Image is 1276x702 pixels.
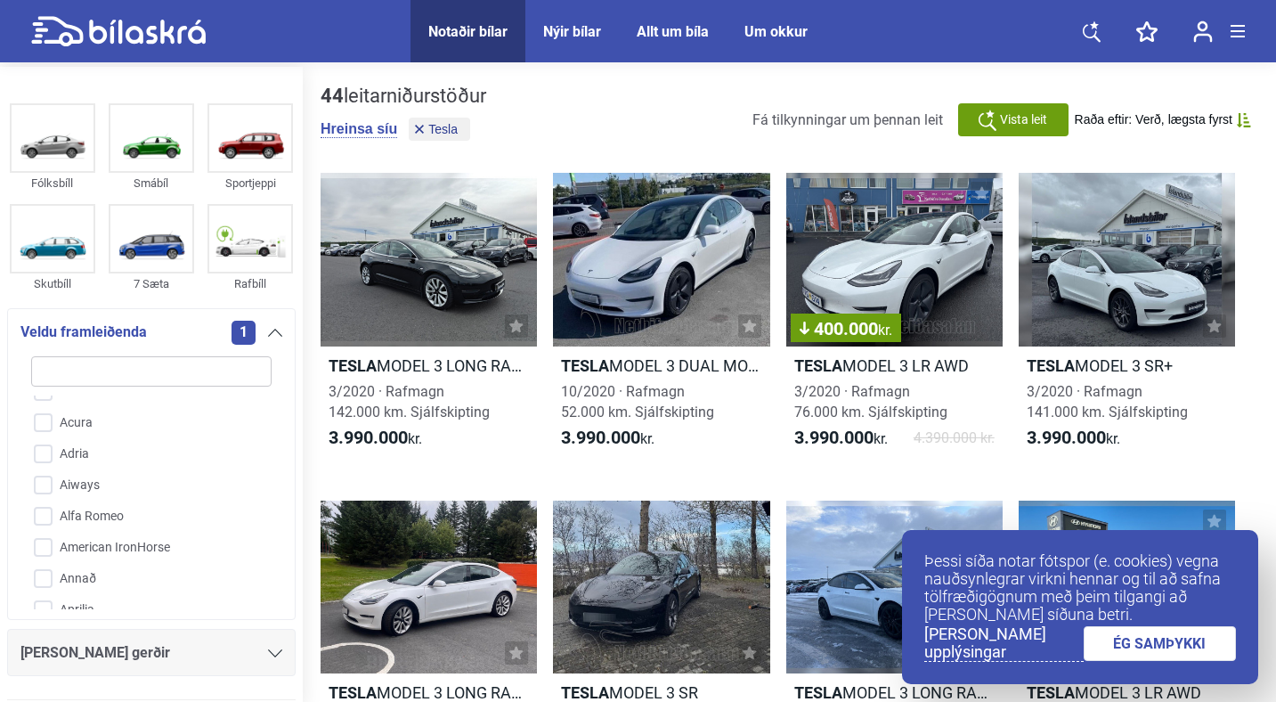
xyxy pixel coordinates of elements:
a: TeslaMODEL 3 LONG RANGE3/2020 · Rafmagn142.000 km. Sjálfskipting3.990.000kr. [321,173,537,465]
span: kr. [794,428,888,449]
a: TeslaMODEL 3 SR+3/2020 · Rafmagn141.000 km. Sjálfskipting3.990.000kr. [1019,173,1235,465]
a: TeslaMODEL 3 DUAL MOTOR LONG RANGE AWD10/2020 · Rafmagn52.000 km. Sjálfskipting3.990.000kr. [553,173,769,465]
span: kr. [329,428,422,449]
b: 3.990.000 [329,427,408,448]
span: Fá tilkynningar um þennan leit [752,111,943,128]
p: Þessi síða notar fótspor (e. cookies) vegna nauðsynlegrar virkni hennar og til að safna tölfræðig... [924,552,1236,624]
a: Allt um bíla [637,23,709,40]
b: 3.990.000 [1027,427,1106,448]
b: Tesla [329,356,377,375]
span: Veldu framleiðenda [20,320,147,345]
span: 3/2020 · Rafmagn 142.000 km. Sjálfskipting [329,383,490,420]
h2: MODEL 3 LR AWD [786,355,1003,376]
a: Nýir bílar [543,23,601,40]
span: Tesla [428,123,458,135]
span: 4.390.000 kr. [914,428,995,449]
b: Tesla [794,356,842,375]
a: ÉG SAMÞYKKI [1084,626,1237,661]
img: user-login.svg [1193,20,1213,43]
span: 3/2020 · Rafmagn 141.000 km. Sjálfskipting [1027,383,1188,420]
h2: MODEL 3 DUAL MOTOR LONG RANGE AWD [553,355,769,376]
b: Tesla [561,683,609,702]
div: 7 Sæta [109,273,194,294]
b: 44 [321,85,344,107]
a: Um okkur [744,23,808,40]
b: Tesla [1027,683,1075,702]
a: 400.000kr.TeslaMODEL 3 LR AWD3/2020 · Rafmagn76.000 km. Sjálfskipting3.990.000kr.4.390.000 kr. [786,173,1003,465]
b: Tesla [1027,356,1075,375]
span: 10/2020 · Rafmagn 52.000 km. Sjálfskipting [561,383,714,420]
h2: MODEL 3 LONG RANGE [321,355,537,376]
span: 400.000 [800,320,892,338]
span: kr. [1027,428,1120,449]
button: Hreinsa síu [321,120,397,138]
div: leitarniðurstöður [321,85,486,108]
b: 3.990.000 [561,427,640,448]
span: kr. [878,322,892,339]
b: Tesla [561,356,609,375]
span: 1 [232,321,256,345]
b: Tesla [794,683,842,702]
div: Skutbíll [10,273,95,294]
a: Notaðir bílar [428,23,508,40]
b: Tesla [329,683,377,702]
button: Tesla [409,118,470,141]
div: Rafbíll [207,273,293,294]
a: [PERSON_NAME] upplýsingar [924,625,1084,662]
h2: MODEL 3 SR+ [1019,355,1235,376]
span: kr. [561,428,654,449]
div: Sportjeppi [207,173,293,193]
span: Vista leit [1000,110,1047,129]
span: [PERSON_NAME] gerðir [20,641,170,665]
button: Raða eftir: Verð, lægsta fyrst [1075,112,1251,127]
b: 3.990.000 [794,427,874,448]
span: 3/2020 · Rafmagn 76.000 km. Sjálfskipting [794,383,947,420]
div: Smábíl [109,173,194,193]
span: Raða eftir: Verð, lægsta fyrst [1075,112,1232,127]
div: Fólksbíll [10,173,95,193]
